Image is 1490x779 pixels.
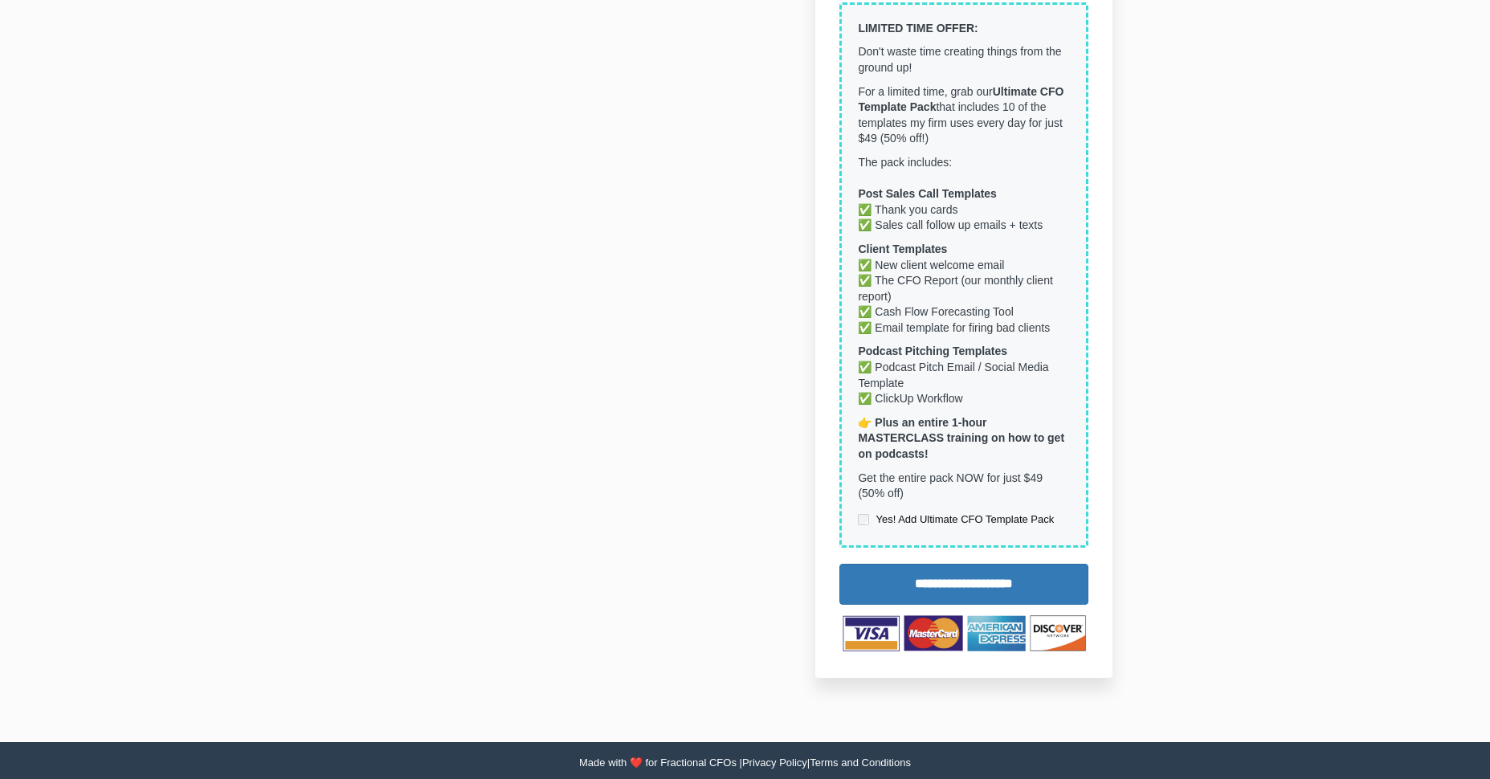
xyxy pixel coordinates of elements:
span: ✅ New client welcome email ✅ The CFO Report (our monthly client report) ✅ Cash Flow Forecasting T... [858,259,1052,334]
a: Privacy Policy [742,757,807,769]
strong: Post Sales Call Templates [858,187,996,200]
span: ✅ Podcast Pitch Email / Social Media Template ✅ ClickUp Workflow [858,361,1048,405]
label: Yes! Add Ultimate CFO Template Pack [858,511,1054,528]
strong: Client Templates [858,243,947,255]
strong: LIMITED TIME OFFER: [858,22,978,35]
span: ✅ Sales call f [858,218,929,231]
img: TNbqccpWSzOQmI4HNVXb_Untitled_design-53.png [839,613,1088,654]
strong: Podcast Pitching Templates [858,345,1007,357]
strong: 👉 Plus an entire 1-hour MASTERCLASS training on how to get on podcasts! [858,416,1064,460]
p: For a limited time, grab our that includes 10 of the templates my firm uses every day for just $4... [858,84,1070,147]
div: Made with ❤️ for Fractional CFOs | | [10,756,1480,770]
p: Don't waste time creating things from the ground up! [858,44,1070,75]
a: Terms and Conditions [810,757,911,769]
p: Get the entire pack NOW for just $49 (50% off) [858,471,1070,502]
p: The pack includes: ✅ Thank you cards ollow up emails + texts [858,155,1070,234]
input: Yes! Add Ultimate CFO Template Pack [858,514,869,525]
